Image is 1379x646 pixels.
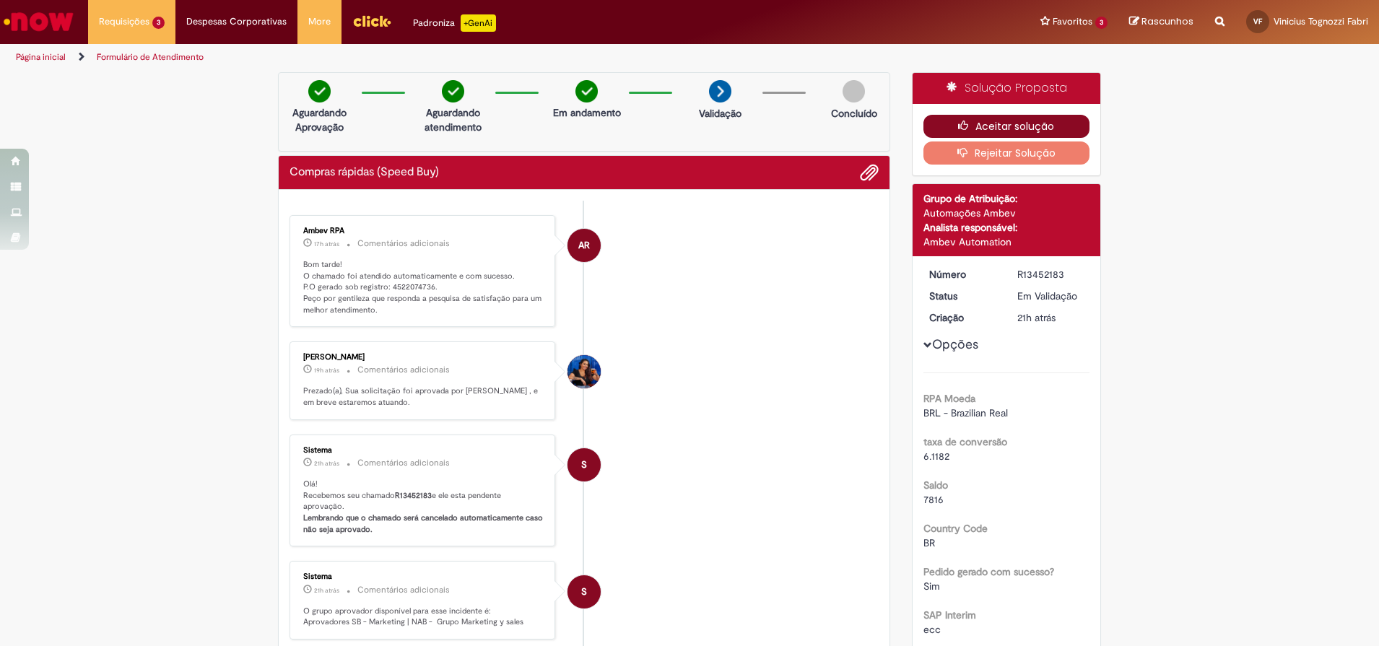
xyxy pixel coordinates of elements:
[923,493,944,506] span: 7816
[1017,267,1084,281] div: R13452183
[1274,15,1368,27] span: Vinicius Tognozzi Fabri
[314,240,339,248] span: 17h atrás
[303,572,544,581] div: Sistema
[923,191,1090,206] div: Grupo de Atribuição:
[1017,289,1084,303] div: Em Validação
[575,80,598,102] img: check-circle-green.png
[1017,311,1056,324] span: 21h atrás
[923,623,941,636] span: ecc
[923,565,1054,578] b: Pedido gerado com sucesso?
[308,80,331,102] img: check-circle-green.png
[1,7,76,36] img: ServiceNow
[284,105,354,134] p: Aguardando Aprovação
[581,448,587,482] span: S
[303,606,544,628] p: O grupo aprovador disponível para esse incidente é: Aprovadores SB - Marketing | NAB - Grupo Mark...
[314,240,339,248] time: 27/08/2025 16:23:30
[314,586,339,595] span: 21h atrás
[913,73,1101,104] div: Solução Proposta
[16,51,66,63] a: Página inicial
[290,166,439,179] h2: Compras rápidas (Speed Buy) Histórico de tíquete
[918,310,1007,325] dt: Criação
[1141,14,1193,28] span: Rascunhos
[923,220,1090,235] div: Analista responsável:
[442,80,464,102] img: check-circle-green.png
[152,17,165,29] span: 3
[923,406,1008,419] span: BRL - Brazilian Real
[923,435,1007,448] b: taxa de conversão
[413,14,496,32] div: Padroniza
[303,227,544,235] div: Ambev RPA
[923,141,1090,165] button: Rejeitar Solução
[923,580,940,593] span: Sim
[303,385,544,408] p: Prezado(a), Sua solicitação foi aprovada por [PERSON_NAME] , e em breve estaremos atuando.
[357,364,450,376] small: Comentários adicionais
[352,10,391,32] img: click_logo_yellow_360x200.png
[314,586,339,595] time: 27/08/2025 12:18:18
[567,355,601,388] div: Carolina Fernanda Viana De Lima
[567,575,601,608] div: System
[567,229,601,262] div: Ambev RPA
[1253,17,1262,26] span: VF
[303,512,545,535] b: Lembrando que o chamado será cancelado automaticamente caso não seja aprovado.
[918,289,1007,303] dt: Status
[461,14,496,32] p: +GenAi
[843,80,865,102] img: img-circle-grey.png
[308,14,331,29] span: More
[860,163,879,182] button: Adicionar anexos
[1017,311,1056,324] time: 27/08/2025 12:18:07
[303,259,544,316] p: Bom tarde! O chamado foi atendido automaticamente e com sucesso. P.O gerado sob registro: 4522074...
[314,366,339,375] time: 27/08/2025 13:48:34
[923,450,949,463] span: 6.1182
[918,267,1007,281] dt: Número
[303,353,544,362] div: [PERSON_NAME]
[357,237,450,250] small: Comentários adicionais
[923,206,1090,220] div: Automações Ambev
[357,584,450,596] small: Comentários adicionais
[1129,15,1193,29] a: Rascunhos
[303,446,544,455] div: Sistema
[581,575,587,609] span: S
[303,479,544,536] p: Olá! Recebemos seu chamado e ele esta pendente aprovação.
[314,366,339,375] span: 19h atrás
[699,106,741,121] p: Validação
[11,44,908,71] ul: Trilhas de página
[923,536,935,549] span: BR
[1017,310,1084,325] div: 27/08/2025 12:18:07
[923,608,976,621] b: SAP Interim
[1053,14,1092,29] span: Favoritos
[99,14,149,29] span: Requisições
[709,80,731,102] img: arrow-next.png
[418,105,488,134] p: Aguardando atendimento
[314,459,339,468] time: 27/08/2025 12:18:19
[395,490,432,501] b: R13452183
[567,448,601,481] div: System
[831,106,877,121] p: Concluído
[97,51,204,63] a: Formulário de Atendimento
[553,105,621,120] p: Em andamento
[923,392,975,405] b: RPA Moeda
[923,479,948,492] b: Saldo
[357,457,450,469] small: Comentários adicionais
[923,115,1090,138] button: Aceitar solução
[186,14,287,29] span: Despesas Corporativas
[314,459,339,468] span: 21h atrás
[923,235,1090,249] div: Ambev Automation
[578,228,590,263] span: AR
[923,522,988,535] b: Country Code
[1095,17,1108,29] span: 3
